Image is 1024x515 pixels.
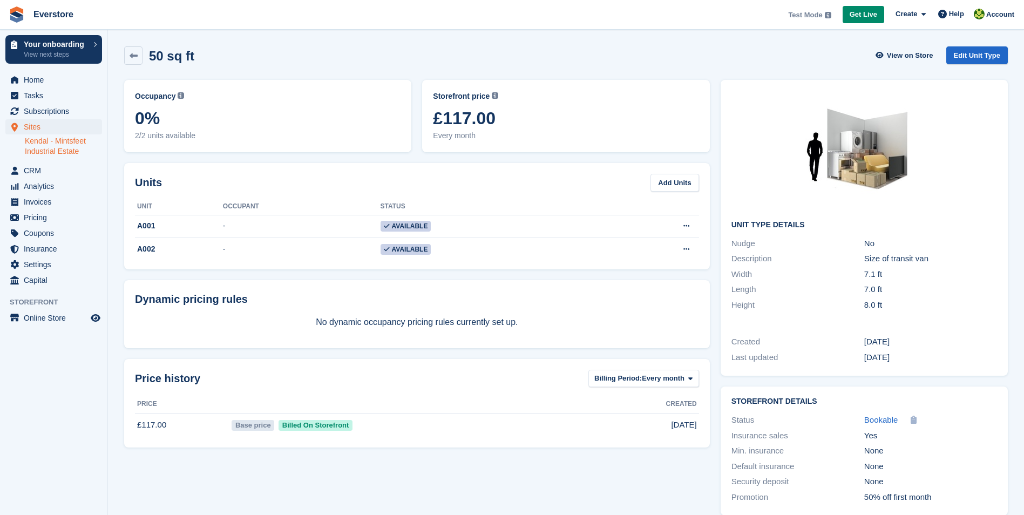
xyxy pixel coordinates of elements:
[149,49,194,63] h2: 50 sq ft
[864,415,898,424] span: Bookable
[5,226,102,241] a: menu
[279,420,352,431] span: Billed On Storefront
[864,430,997,442] div: Yes
[731,336,864,348] div: Created
[381,244,431,255] span: Available
[731,351,864,364] div: Last updated
[5,104,102,119] a: menu
[864,253,997,265] div: Size of transit van
[642,373,684,384] span: Every month
[223,215,381,238] td: -
[783,91,945,212] img: 50.jpg
[24,179,89,194] span: Analytics
[135,109,401,128] span: 0%
[24,194,89,209] span: Invoices
[594,373,642,384] span: Billing Period:
[946,46,1008,64] a: Edit Unit Type
[135,396,229,413] th: Price
[864,268,997,281] div: 7.1 ft
[5,241,102,256] a: menu
[24,273,89,288] span: Capital
[864,491,997,504] div: 50% off first month
[5,35,102,64] a: Your onboarding View next steps
[135,220,223,232] div: A001
[223,198,381,215] th: Occupant
[588,370,699,388] button: Billing Period: Every month
[492,92,498,99] img: icon-info-grey-7440780725fd019a000dd9b08b2336e03edf1995a4989e88bcd33f0948082b44.svg
[731,283,864,296] div: Length
[24,310,89,326] span: Online Store
[864,460,997,473] div: None
[864,445,997,457] div: None
[24,72,89,87] span: Home
[24,210,89,225] span: Pricing
[223,238,381,261] td: -
[731,476,864,488] div: Security deposit
[135,243,223,255] div: A002
[5,119,102,134] a: menu
[89,311,102,324] a: Preview store
[135,291,699,307] div: Dynamic pricing rules
[731,253,864,265] div: Description
[433,130,699,141] span: Every month
[5,179,102,194] a: menu
[671,419,696,431] span: [DATE]
[24,50,88,59] p: View next steps
[731,299,864,311] div: Height
[24,88,89,103] span: Tasks
[874,46,938,64] a: View on Store
[178,92,184,99] img: icon-info-grey-7440780725fd019a000dd9b08b2336e03edf1995a4989e88bcd33f0948082b44.svg
[232,420,274,431] span: Base price
[5,273,102,288] a: menu
[949,9,964,19] span: Help
[850,9,877,20] span: Get Live
[135,413,229,437] td: £117.00
[731,397,997,406] h2: Storefront Details
[5,163,102,178] a: menu
[788,10,822,21] span: Test Mode
[731,445,864,457] div: Min. insurance
[896,9,917,19] span: Create
[864,238,997,250] div: No
[433,109,699,128] span: £117.00
[864,414,898,426] a: Bookable
[887,50,933,61] span: View on Store
[843,6,884,24] a: Get Live
[5,257,102,272] a: menu
[731,414,864,426] div: Status
[24,257,89,272] span: Settings
[24,104,89,119] span: Subscriptions
[864,476,997,488] div: None
[864,351,997,364] div: [DATE]
[135,130,401,141] span: 2/2 units available
[974,9,985,19] img: Will Dodgson
[10,297,107,308] span: Storefront
[135,316,699,329] p: No dynamic occupancy pricing rules currently set up.
[825,12,831,18] img: icon-info-grey-7440780725fd019a000dd9b08b2336e03edf1995a4989e88bcd33f0948082b44.svg
[986,9,1014,20] span: Account
[5,72,102,87] a: menu
[5,194,102,209] a: menu
[381,198,601,215] th: Status
[864,299,997,311] div: 8.0 ft
[25,136,102,157] a: Kendal - Mintsfeet Industrial Estate
[9,6,25,23] img: stora-icon-8386f47178a22dfd0bd8f6a31ec36ba5ce8667c1dd55bd0f319d3a0aa187defe.svg
[24,40,88,48] p: Your onboarding
[135,370,200,387] span: Price history
[135,198,223,215] th: Unit
[731,238,864,250] div: Nudge
[731,491,864,504] div: Promotion
[5,88,102,103] a: menu
[5,310,102,326] a: menu
[731,460,864,473] div: Default insurance
[24,163,89,178] span: CRM
[24,241,89,256] span: Insurance
[24,226,89,241] span: Coupons
[864,336,997,348] div: [DATE]
[666,399,697,409] span: Created
[864,283,997,296] div: 7.0 ft
[731,430,864,442] div: Insurance sales
[731,221,997,229] h2: Unit Type details
[381,221,431,232] span: Available
[24,119,89,134] span: Sites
